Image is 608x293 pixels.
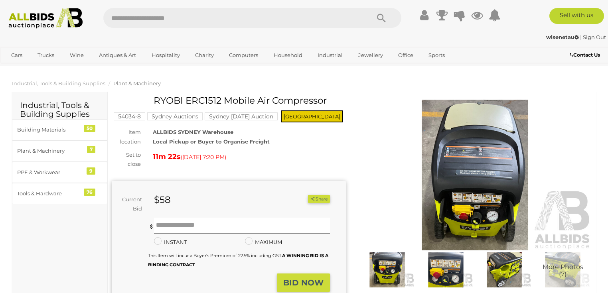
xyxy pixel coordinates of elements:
[583,34,606,40] a: Sign Out
[4,8,87,29] img: Allbids.com.au
[12,119,107,140] a: Building Materials 50
[549,8,604,24] a: Sell with us
[17,189,83,198] div: Tools & Hardware
[312,49,348,62] a: Industrial
[277,273,330,292] button: BID NOW
[154,238,187,247] label: INSTANT
[283,278,324,287] strong: BID NOW
[112,195,148,214] div: Current Bid
[190,49,219,62] a: Charity
[87,167,95,175] div: 9
[32,49,59,62] a: Trucks
[147,113,203,120] a: Sydney Auctions
[6,49,28,62] a: Cars
[546,34,579,40] strong: wisenetau
[477,252,532,287] img: RYOBI ERC1512 Mobile Air Compressor
[6,62,73,75] a: [GEOGRAPHIC_DATA]
[12,80,105,87] a: Industrial, Tools & Building Supplies
[360,252,415,287] img: RYOBI ERC1512 Mobile Air Compressor
[17,125,83,134] div: Building Materials
[17,168,83,177] div: PPE & Workwear
[153,152,181,161] strong: 11m 22s
[106,150,147,169] div: Set to close
[148,253,328,267] small: This Item will incur a Buyer's Premium of 22.5% including GST.
[12,183,107,204] a: Tools & Hardware 76
[205,112,278,120] mark: Sydney [DATE] Auction
[65,49,89,62] a: Wine
[12,140,107,161] a: Plant & Machinery 7
[423,49,450,62] a: Sports
[12,162,107,183] a: PPE & Workwear 9
[281,110,343,122] span: [GEOGRAPHIC_DATA]
[358,100,592,250] img: RYOBI ERC1512 Mobile Air Compressor
[153,129,233,135] strong: ALLBIDS SYDNEY Warehouse
[546,34,580,40] a: wisenetau
[87,146,95,153] div: 7
[84,189,95,196] div: 76
[268,49,308,62] a: Household
[146,49,185,62] a: Hospitality
[182,153,225,161] span: [DATE] 7:20 PM
[20,101,99,118] h2: Industrial, Tools & Building Supplies
[153,138,270,145] strong: Local Pickup or Buyer to Organise Freight
[94,49,141,62] a: Antiques & Art
[154,194,171,205] strong: $58
[543,264,583,278] span: More Photos (7)
[181,154,226,160] span: ( )
[106,128,147,146] div: Item location
[418,252,473,287] img: RYOBI ERC1512 Mobile Air Compressor
[114,113,145,120] a: 54034-8
[245,238,282,247] label: MAXIMUM
[393,49,418,62] a: Office
[147,112,203,120] mark: Sydney Auctions
[361,8,401,28] button: Search
[308,195,330,203] button: Share
[113,80,161,87] a: Plant & Machinery
[570,52,600,58] b: Contact Us
[535,252,590,287] a: More Photos(7)
[17,146,83,155] div: Plant & Machinery
[570,51,602,59] a: Contact Us
[353,49,388,62] a: Jewellery
[535,252,590,287] img: RYOBI ERC1512 Mobile Air Compressor
[299,195,307,203] li: Watch this item
[205,113,278,120] a: Sydney [DATE] Auction
[224,49,263,62] a: Computers
[84,125,95,132] div: 50
[116,96,344,106] h1: RYOBI ERC1512 Mobile Air Compressor
[114,112,145,120] mark: 54034-8
[580,34,582,40] span: |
